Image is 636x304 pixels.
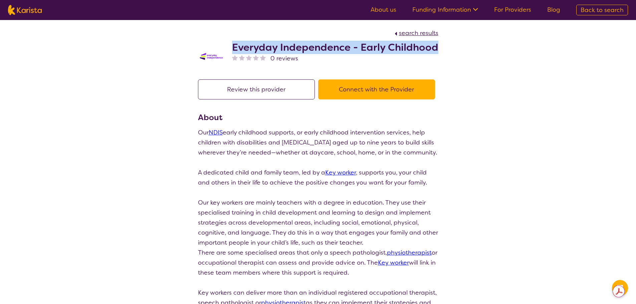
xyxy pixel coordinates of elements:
span: A dedicated child and family team, led by a , supports you, your child and others in their life t... [198,169,427,187]
span: Back to search [581,6,624,14]
span: There are some specialised areas that only a speech pathologist, or occupational therapist can as... [198,249,437,277]
img: nonereviewstar [260,55,266,60]
a: About us [371,6,396,14]
a: Key worker [378,259,409,267]
a: Funding Information [412,6,478,14]
img: nonereviewstar [232,55,238,60]
img: nonereviewstar [253,55,259,60]
h3: About [198,111,438,123]
a: Connect with the Provider [318,85,438,93]
button: Connect with the Provider [318,79,435,99]
span: Our key workers are mainly teachers with a degree in education. They use their specialised traini... [198,199,438,247]
a: Blog [547,6,560,14]
span: 0 reviews [270,53,298,63]
a: Review this provider [198,85,318,93]
img: nonereviewstar [239,55,245,60]
span: search results [399,29,438,37]
a: Key worker [325,169,356,177]
h2: Everyday Independence - Early Childhood [232,41,438,53]
button: Review this provider [198,79,315,99]
span: Our early childhood supports, or early childhood intervention services, help children with disabi... [198,128,437,157]
a: NDIS [209,128,223,136]
a: For Providers [494,6,531,14]
a: physiotherapist [387,249,432,257]
a: search results [393,29,438,37]
a: Back to search [576,5,628,15]
img: Karista logo [8,5,42,15]
img: nonereviewstar [246,55,252,60]
img: kdssqoqrr0tfqzmv8ac0.png [198,51,225,62]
